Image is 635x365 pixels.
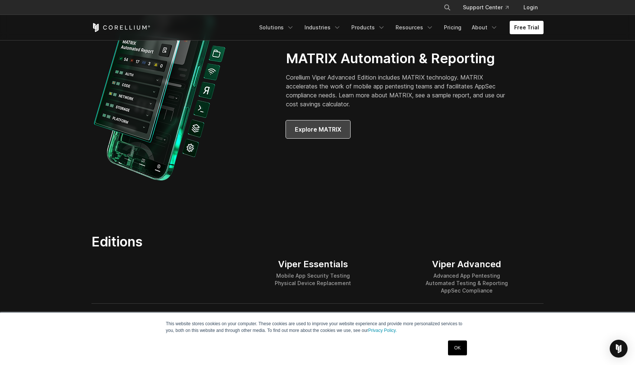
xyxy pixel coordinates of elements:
[91,23,151,32] a: Corellium Home
[426,272,508,294] div: Advanced App Pentesting Automated Testing & Reporting AppSec Compliance
[391,21,438,34] a: Resources
[255,21,544,34] div: Navigation Menu
[300,21,345,34] a: Industries
[510,21,544,34] a: Free Trial
[91,233,388,250] h2: Editions
[426,259,508,270] div: Viper Advanced
[166,320,469,334] p: This website stores cookies on your computer. These cookies are used to improve your website expe...
[286,73,515,109] p: Corellium Viper Advanced Edition includes MATRIX technology. MATRIX accelerates the work of mobil...
[448,340,467,355] a: OK
[518,1,544,14] a: Login
[347,21,390,34] a: Products
[457,1,515,14] a: Support Center
[286,120,350,138] a: Explore MATRIX
[255,21,299,34] a: Solutions
[286,50,515,67] h2: MATRIX Automation & Reporting
[275,272,351,287] div: Mobile App Security Testing Physical Device Replacement
[275,259,351,270] div: Viper Essentials
[295,125,341,134] span: Explore MATRIX
[368,328,397,333] a: Privacy Policy.
[441,1,454,14] button: Search
[610,340,628,358] div: Open Intercom Messenger
[467,21,502,34] a: About
[91,3,231,186] img: Corellium_Combo_MATRIX_UI_web 1
[439,21,466,34] a: Pricing
[435,1,544,14] div: Navigation Menu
